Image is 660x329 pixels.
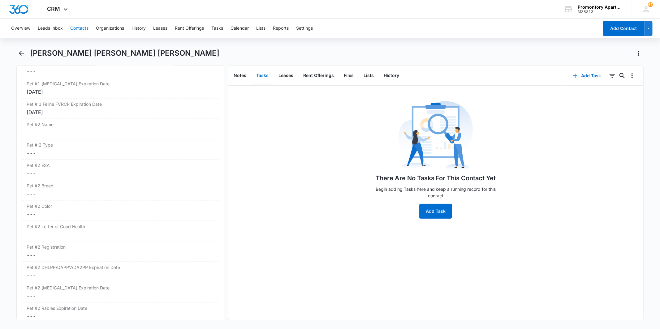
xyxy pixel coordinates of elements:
[22,99,219,119] div: Pet # 1 Feline FVRCP Expiration Date[DATE]
[27,162,214,169] label: Pet #2 ESA
[22,58,219,78] div: Pet #1 [MEDICAL_DATA] Expiration Date---
[27,264,214,271] label: Pet #2 DHLPP/DAPPV/DA2PP Expiration Date
[27,224,214,230] label: Pet #2 Letter of Good Health
[578,10,623,14] div: account id
[27,101,214,108] label: Pet # 1 Feline FVRCP Expiration Date
[22,221,219,241] div: Pet #2 Letter of Good Health---
[30,49,219,58] h1: [PERSON_NAME] [PERSON_NAME] [PERSON_NAME]
[27,122,214,128] label: Pet #2 Name
[132,19,146,38] button: History
[567,68,607,83] button: Add Task
[27,129,214,137] dd: ---
[70,19,88,38] button: Contacts
[22,262,219,282] div: Pet #2 DHLPP/DAPPV/DA2PP Expiration Date---
[359,66,379,85] button: Lists
[27,305,214,312] label: Pet #2 Rabies Expiration Date
[27,170,214,177] dd: ---
[296,19,313,38] button: Settings
[22,180,219,201] div: Pet #2 Breed---
[379,66,404,85] button: History
[273,19,289,38] button: Reports
[256,19,265,38] button: Lists
[22,303,219,323] div: Pet #2 Rabies Expiration Date---
[419,204,452,219] button: Add Task
[27,68,214,75] dd: ---
[27,190,214,198] dd: ---
[22,160,219,180] div: Pet #2 ESA---
[603,21,645,36] button: Add Contact
[22,139,219,160] div: Pet # 2 Type---
[22,119,219,139] div: Pet #2 Name---
[27,285,214,291] label: Pet #2 [MEDICAL_DATA] Expiration Date
[27,203,214,210] label: Pet #2 Color
[229,66,251,85] button: Notes
[96,19,124,38] button: Organizations
[27,252,214,259] dd: ---
[27,272,214,280] dd: ---
[648,2,653,7] span: 57
[211,19,223,38] button: Tasks
[27,109,214,116] div: [DATE]
[339,66,359,85] button: Files
[627,71,637,81] button: Overflow Menu
[22,78,219,99] div: Pet #1 [MEDICAL_DATA] Expiration Date[DATE]
[38,19,63,38] button: Leads Inbox
[27,244,214,250] label: Pet #2 Registration
[27,81,214,87] label: Pet #1 [MEDICAL_DATA] Expiration Date
[274,66,298,85] button: Leases
[376,173,496,183] h1: There Are No Tasks For This Contact Yet
[251,66,274,85] button: Tasks
[27,231,214,239] dd: ---
[22,201,219,221] div: Pet #2 Color---
[578,5,623,10] div: account name
[648,2,653,7] div: notifications count
[298,66,339,85] button: Rent Offerings
[11,19,30,38] button: Overview
[27,313,214,320] dd: ---
[399,99,473,173] img: No Data
[27,88,214,96] div: [DATE]
[27,142,214,148] label: Pet # 2 Type
[175,19,204,38] button: Rent Offerings
[231,19,249,38] button: Calendar
[27,150,214,157] dd: ---
[617,71,627,81] button: Search...
[47,6,60,12] span: CRM
[27,183,214,189] label: Pet #2 Breed
[607,71,617,81] button: Filters
[22,282,219,303] div: Pet #2 [MEDICAL_DATA] Expiration Date---
[27,293,214,300] dd: ---
[22,241,219,262] div: Pet #2 Registration---
[16,48,26,58] button: Back
[27,211,214,218] dd: ---
[371,186,501,199] p: Begin adding Tasks here and keep a running record for this contact
[634,48,644,58] button: Actions
[153,19,167,38] button: Leases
